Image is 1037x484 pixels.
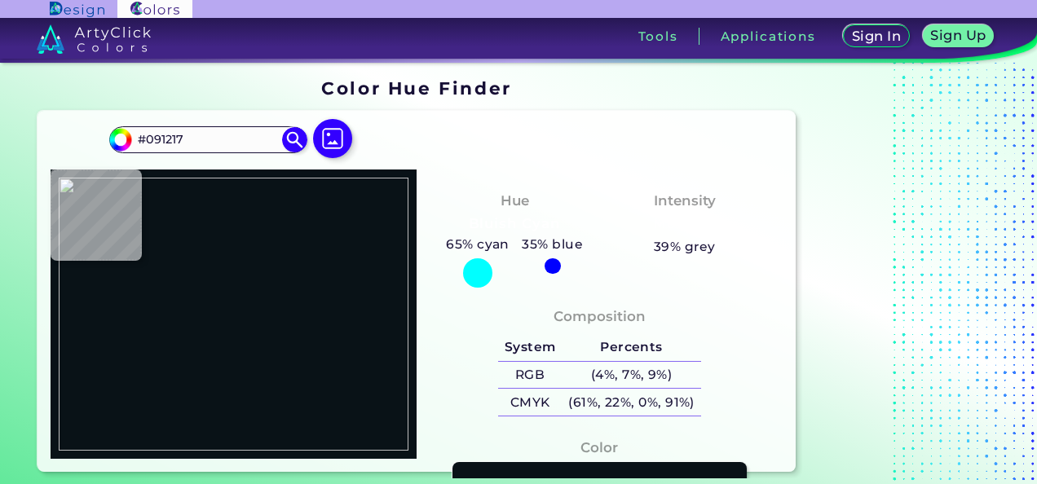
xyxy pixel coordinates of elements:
h4: Color [580,436,618,460]
a: Sign In [846,26,907,46]
h3: Medium [646,214,723,234]
img: icon picture [313,119,352,158]
h5: 65% cyan [439,234,515,255]
h5: (4%, 7%, 9%) [562,362,700,389]
img: icon search [282,127,307,152]
img: ArtyClick Design logo [50,2,104,17]
h5: Sign Up [933,29,984,42]
h5: 35% blue [516,234,589,255]
h5: CMYK [498,389,562,416]
iframe: Advertisement [802,73,1006,478]
img: a806b3d7-6744-426c-a020-826c86373162 [59,178,408,451]
h4: Composition [554,305,646,328]
h5: Percents [562,334,700,361]
h3: Applications [721,30,816,42]
h3: Bluish Cyan [461,214,567,234]
h4: Intensity [654,189,716,213]
h5: 39% grey [654,236,716,257]
a: Sign Up [926,26,991,46]
h4: Hue [501,189,529,213]
h1: Color Hue Finder [321,76,511,100]
h5: (61%, 22%, 0%, 91%) [562,389,700,416]
h5: RGB [498,362,562,389]
h5: Sign In [854,30,899,42]
h3: Tools [638,30,678,42]
img: logo_artyclick_colors_white.svg [37,24,152,54]
input: type color.. [132,129,284,151]
h5: System [498,334,562,361]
